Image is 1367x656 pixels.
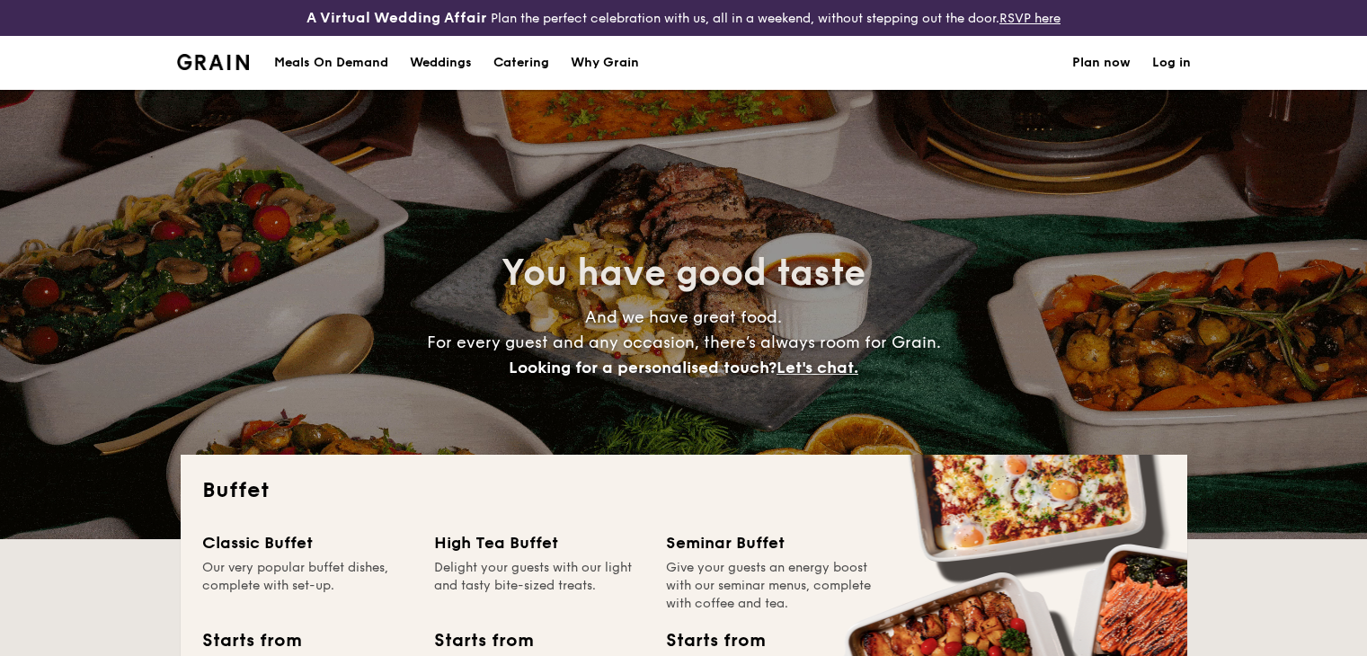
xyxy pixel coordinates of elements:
[434,559,644,613] div: Delight your guests with our light and tasty bite-sized treats.
[509,358,777,377] span: Looking for a personalised touch?
[434,530,644,555] div: High Tea Buffet
[560,36,650,90] a: Why Grain
[502,252,865,295] span: You have good taste
[202,559,413,613] div: Our very popular buffet dishes, complete with set-up.
[777,358,858,377] span: Let's chat.
[202,530,413,555] div: Classic Buffet
[483,36,560,90] a: Catering
[202,476,1166,505] h2: Buffet
[202,627,300,654] div: Starts from
[666,627,764,654] div: Starts from
[427,307,941,377] span: And we have great food. For every guest and any occasion, there’s always room for Grain.
[263,36,399,90] a: Meals On Demand
[1072,36,1131,90] a: Plan now
[228,7,1140,29] div: Plan the perfect celebration with us, all in a weekend, without stepping out the door.
[410,36,472,90] div: Weddings
[666,530,876,555] div: Seminar Buffet
[493,36,549,90] h1: Catering
[399,36,483,90] a: Weddings
[306,7,487,29] h4: A Virtual Wedding Affair
[999,11,1061,26] a: RSVP here
[666,559,876,613] div: Give your guests an energy boost with our seminar menus, complete with coffee and tea.
[434,627,532,654] div: Starts from
[1152,36,1191,90] a: Log in
[177,54,250,70] a: Logotype
[571,36,639,90] div: Why Grain
[274,36,388,90] div: Meals On Demand
[177,54,250,70] img: Grain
